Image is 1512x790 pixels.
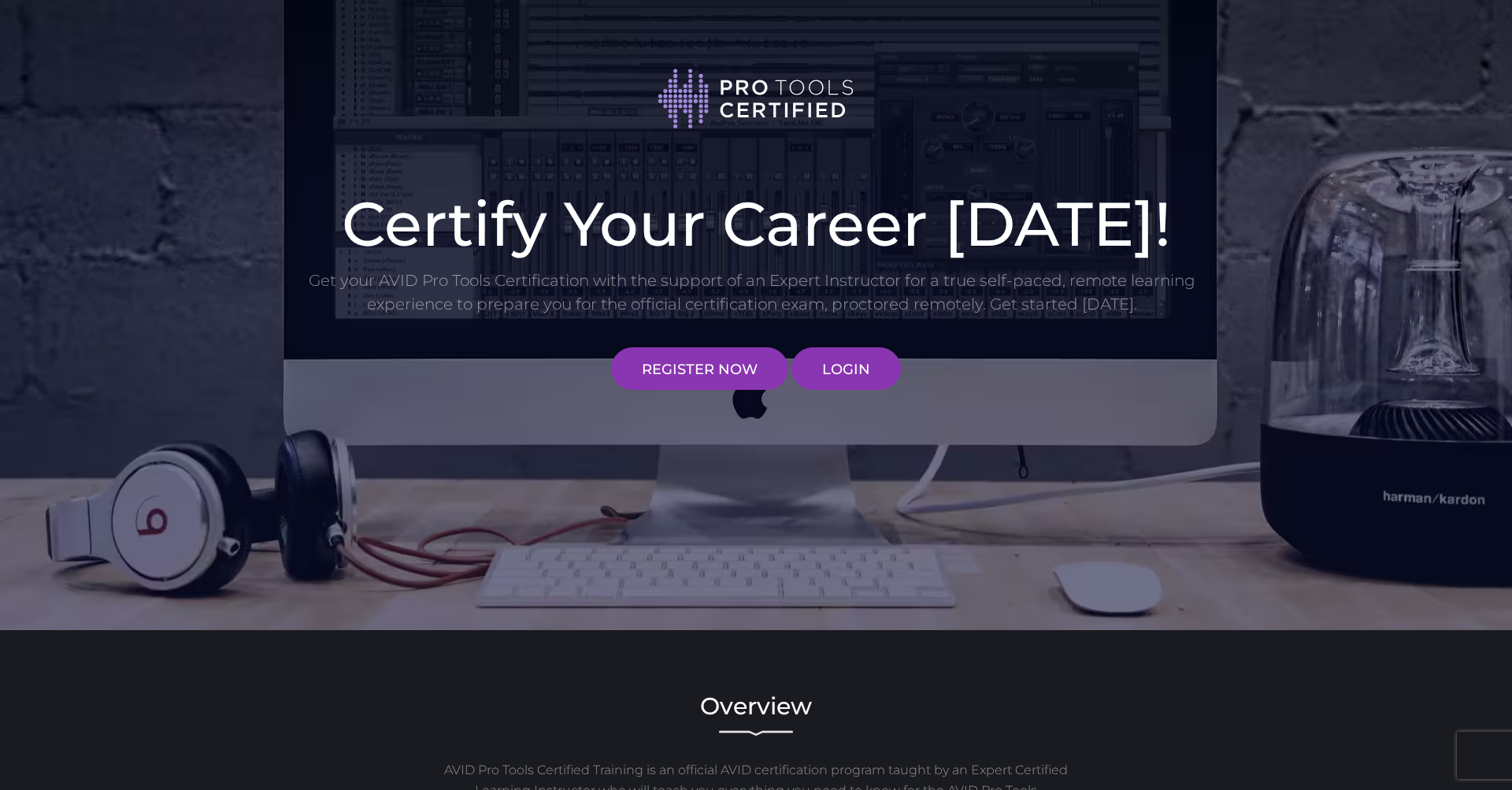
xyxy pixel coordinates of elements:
a: REGISTER NOW [611,347,788,390]
img: decorative line [719,730,793,736]
a: LOGIN [791,347,901,390]
p: Get your AVID Pro Tools Certification with the support of an Expert Instructor for a true self-pa... [307,269,1197,316]
h1: Certify Your Career [DATE]! [307,193,1205,254]
img: Pro Tools Certified logo [658,67,854,131]
h2: Overview [307,695,1205,718]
